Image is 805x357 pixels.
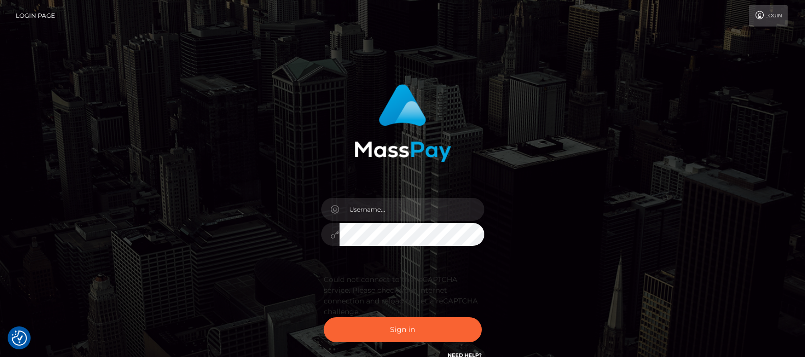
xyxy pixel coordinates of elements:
a: Login Page [16,5,55,27]
div: Could not connect to the reCAPTCHA service. Please check your internet connection and reload to g... [324,274,482,317]
input: Username... [340,198,484,221]
img: MassPay Login [354,84,451,162]
img: Revisit consent button [12,330,27,346]
button: Sign in [324,317,482,342]
button: Consent Preferences [12,330,27,346]
a: Login [749,5,788,27]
